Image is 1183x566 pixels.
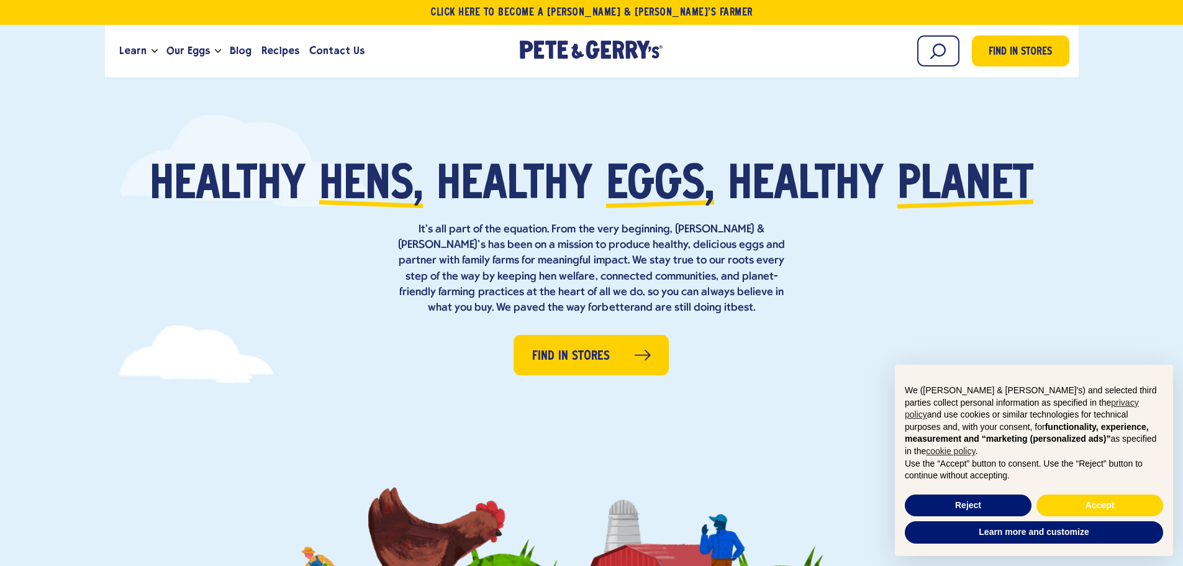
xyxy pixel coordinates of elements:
button: Reject [905,495,1031,517]
a: Contact Us [304,34,369,68]
button: Accept [1036,495,1163,517]
span: healthy [728,163,884,209]
p: It’s all part of the equation. From the very beginning, [PERSON_NAME] & [PERSON_NAME]’s has been ... [393,222,791,316]
input: Search [917,35,959,66]
span: Recipes [261,43,299,58]
span: healthy [437,163,592,209]
button: Learn more and customize [905,521,1163,544]
a: Find in Stores [514,335,669,375]
a: cookie policy [926,446,975,456]
span: Learn [119,43,147,58]
a: Learn [114,34,152,68]
span: eggs, [606,163,714,209]
p: We ([PERSON_NAME] & [PERSON_NAME]'s) and selected third parties collect personal information as s... [905,385,1163,458]
span: Find in Stores [532,347,610,366]
a: Find in Stores [972,35,1069,66]
a: Our Eggs [161,34,215,68]
span: Our Eggs [166,43,210,58]
strong: better [602,302,633,314]
a: Blog [225,34,256,68]
strong: best [731,302,753,314]
button: Open the dropdown menu for Our Eggs [215,49,221,53]
span: Blog [230,43,252,58]
a: Recipes [256,34,304,68]
span: Find in Stores [989,44,1052,61]
span: Contact Us [309,43,365,58]
span: planet [897,163,1033,209]
button: Open the dropdown menu for Learn [152,49,158,53]
span: hens, [319,163,423,209]
span: Healthy [150,163,306,209]
p: Use the “Accept” button to consent. Use the “Reject” button to continue without accepting. [905,458,1163,482]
